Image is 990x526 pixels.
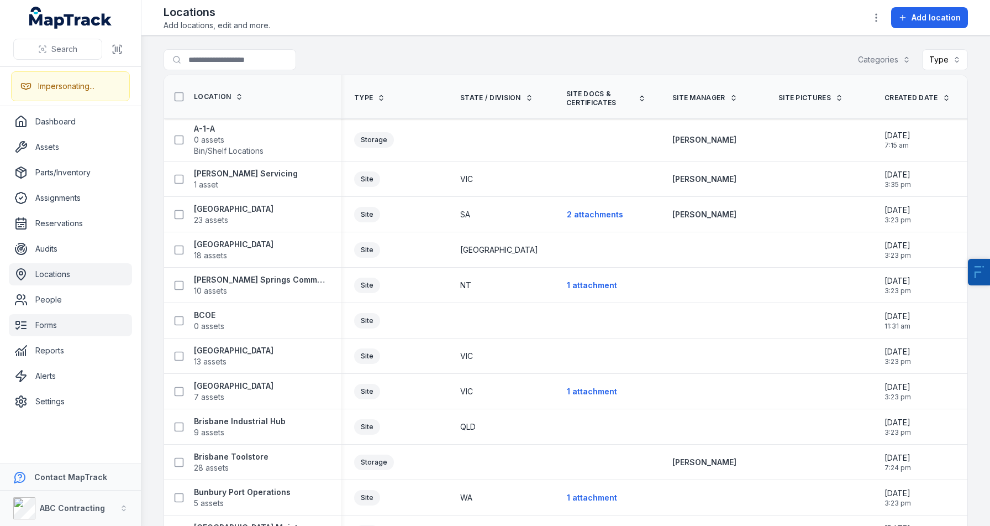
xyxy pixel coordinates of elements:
span: [DATE] [884,382,911,393]
span: Add locations, edit and more. [164,20,270,31]
button: 1 attachment [566,487,618,508]
div: Impersonating... [38,81,94,92]
a: Site Docs & Certificates [566,90,646,107]
span: 7 assets [194,392,224,403]
span: Bin/Shelf Locations [194,145,264,157]
span: Site pictures [778,93,831,102]
a: MapTrack [29,7,112,29]
strong: BCOE [194,310,224,321]
span: [DATE] [884,130,910,141]
strong: [GEOGRAPHIC_DATA] [194,204,273,215]
span: Site Docs & Certificates [566,90,634,107]
a: [GEOGRAPHIC_DATA]7 assets [194,381,273,403]
a: [PERSON_NAME] Servicing1 asset [194,168,298,190]
span: [DATE] [884,346,911,357]
span: 1 asset [194,179,218,190]
span: Type [354,93,373,102]
time: 05/02/2025, 3:23:04 pm [884,240,911,260]
a: BCOE0 assets [194,310,224,332]
span: 28 assets [194,462,229,473]
span: VIC [460,174,473,185]
time: 23/01/2025, 7:24:08 pm [884,452,911,472]
div: Storage [354,455,394,470]
strong: Brisbane Toolstore [194,451,268,462]
button: 1 attachment [566,381,618,402]
a: Type [354,93,385,102]
strong: ABC Contracting [40,503,105,513]
a: Bunbury Port Operations5 assets [194,487,291,509]
span: 18 assets [194,250,227,261]
a: Location [194,92,243,101]
div: Site [354,313,380,329]
a: Locations [9,263,132,285]
span: [DATE] [884,311,910,322]
span: State / Division [460,93,521,102]
span: 3:23 pm [884,428,911,437]
time: 30/09/2025, 11:31:40 am [884,311,910,331]
span: [DATE] [884,240,911,251]
span: Search [51,44,77,55]
span: 0 assets [194,321,224,332]
a: State / Division [460,93,533,102]
a: Brisbane Toolstore28 assets [194,451,268,473]
span: 5 assets [194,498,224,509]
a: Assets [9,136,132,158]
a: [GEOGRAPHIC_DATA]18 assets [194,239,273,261]
div: Site [354,278,380,293]
time: 05/02/2025, 3:23:04 pm [884,488,911,508]
span: 11:31 am [884,322,910,331]
span: 7:24 pm [884,463,911,472]
a: Assignments [9,187,132,209]
a: Reservations [9,212,132,235]
span: Created Date [884,93,938,102]
span: 3:23 pm [884,216,911,225]
div: Site [354,171,380,187]
strong: [GEOGRAPHIC_DATA] [194,239,273,250]
span: 13 assets [194,356,227,367]
strong: Brisbane Industrial Hub [194,416,286,427]
button: Type [922,49,968,70]
span: Add location [912,12,961,23]
span: [DATE] [884,169,911,180]
div: Site [354,419,380,435]
time: 01/07/2025, 7:15:11 am [884,130,910,150]
time: 05/02/2025, 3:23:04 pm [884,346,911,366]
span: NT [460,280,471,291]
a: Settings [9,390,132,413]
a: Alerts [9,365,132,387]
div: Site [354,242,380,258]
div: Site [354,348,380,364]
time: 05/02/2025, 3:23:04 pm [884,417,911,437]
a: [PERSON_NAME] [672,209,736,220]
a: [PERSON_NAME] [672,174,736,185]
time: 05/02/2025, 3:23:04 pm [884,382,911,402]
a: [GEOGRAPHIC_DATA]23 assets [194,204,273,226]
span: [GEOGRAPHIC_DATA] [460,244,538,256]
span: VIC [460,351,473,362]
span: 3:35 pm [884,180,911,189]
div: Storage [354,132,394,148]
a: Forms [9,314,132,336]
a: [GEOGRAPHIC_DATA]13 assets [194,345,273,367]
strong: [GEOGRAPHIC_DATA] [194,345,273,356]
a: [PERSON_NAME] [672,134,736,145]
span: Site Manager [672,93,725,102]
button: 1 attachment [566,275,618,296]
span: [DATE] [884,205,911,216]
div: Site [354,490,380,506]
a: Site Manager [672,93,738,102]
strong: [GEOGRAPHIC_DATA] [194,381,273,392]
a: [PERSON_NAME] [672,457,736,468]
span: 3:23 pm [884,287,911,295]
span: 23 assets [194,215,228,226]
button: Search [13,39,102,60]
time: 05/02/2025, 3:23:04 pm [884,275,911,295]
span: 3:23 pm [884,499,911,508]
span: [DATE] [884,452,911,463]
h2: Locations [164,4,270,20]
span: 3:23 pm [884,393,911,402]
span: [DATE] [884,417,911,428]
span: [DATE] [884,275,911,287]
strong: Bunbury Port Operations [194,487,291,498]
